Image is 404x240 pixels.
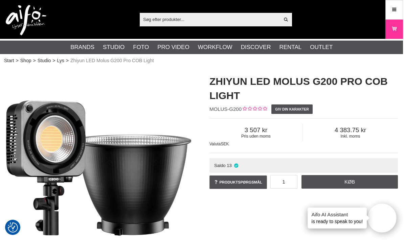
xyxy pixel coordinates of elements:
a: Rental [279,43,301,52]
a: Foto [133,43,149,52]
a: Workflow [198,43,232,52]
a: Brands [70,43,94,52]
h4: Aifo AI Assistant [312,211,363,218]
div: Kundebed&#248;mmelse: 0 [242,106,267,113]
span: MOLUS-G200 [209,106,242,112]
span: 4 383.75 [303,126,398,134]
span: > [66,57,69,64]
a: Discover [241,43,271,52]
img: Revisit consent button [8,222,18,233]
span: Inkl. moms [303,134,398,139]
span: > [52,57,55,64]
span: 13 [227,163,232,168]
span: > [16,57,19,64]
span: Valuta [209,142,221,146]
a: Studio [38,57,51,64]
a: Outlet [310,43,333,52]
i: På lager [233,163,239,168]
span: > [33,57,36,64]
input: Søg efter produkter... [140,14,279,24]
a: Pro Video [157,43,189,52]
a: Studio [103,43,125,52]
a: Shop [20,57,31,64]
span: 3 507 [209,126,302,134]
button: Samtyckesinställningar [8,221,18,234]
span: Zhiyun LED Molus G200 Pro COB Light [70,57,154,64]
a: Køb [301,175,398,189]
h1: Zhiyun LED Molus G200 Pro COB Light [209,74,398,103]
a: Produktspørgsmål [209,175,267,189]
span: SEK [221,142,229,146]
img: logo.png [6,5,46,35]
div: is ready to speak to you! [308,208,367,229]
span: Saldo [214,163,226,168]
a: Lys [57,57,64,64]
span: Pris uden moms [209,134,302,139]
a: Giv din karakter [271,104,313,114]
a: Start [4,57,14,64]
